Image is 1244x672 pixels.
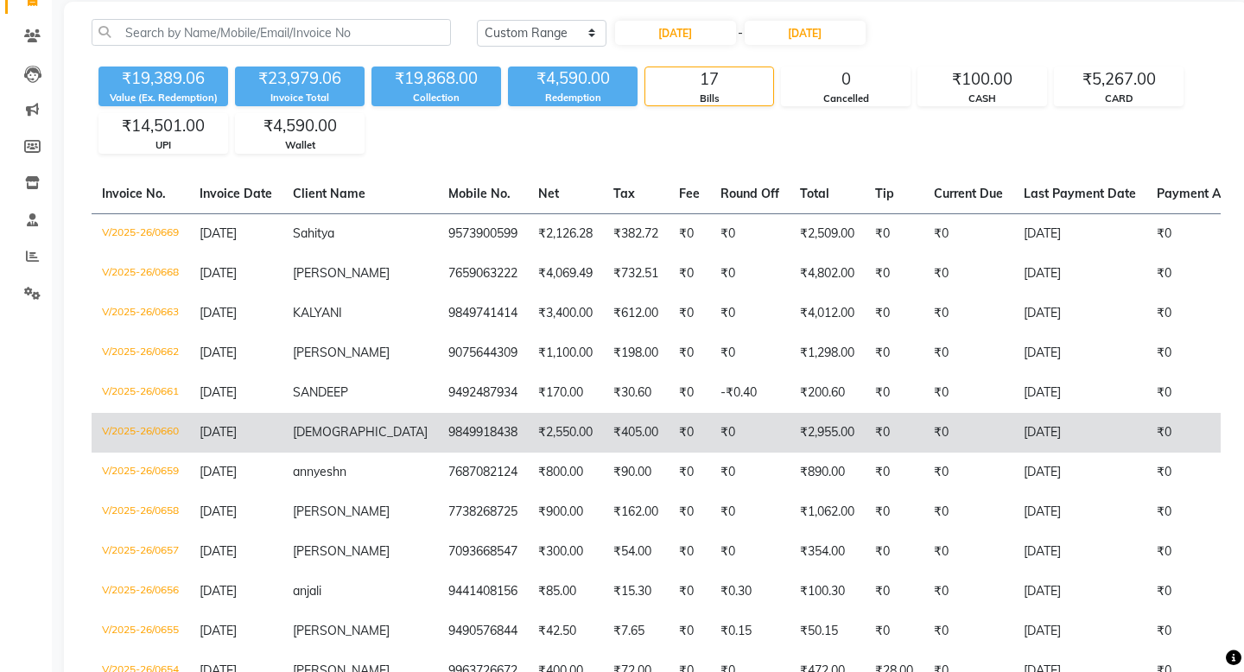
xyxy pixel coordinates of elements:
span: [DATE] [200,265,237,281]
td: ₹0 [710,294,790,333]
td: V/2025-26/0668 [92,254,189,294]
span: Client Name [293,186,365,201]
td: ₹50.15 [790,612,865,651]
td: ₹100.30 [790,572,865,612]
td: ₹0 [923,492,1013,532]
span: [PERSON_NAME] [293,543,390,559]
div: ₹4,590.00 [236,114,364,138]
span: [DATE] [200,504,237,519]
td: ₹0 [923,213,1013,254]
td: ₹0 [923,413,1013,453]
td: ₹0 [923,612,1013,651]
td: ₹800.00 [528,453,603,492]
td: ₹0 [669,333,710,373]
td: ₹2,509.00 [790,213,865,254]
td: ₹0 [669,612,710,651]
td: ₹405.00 [603,413,669,453]
span: [PERSON_NAME] [293,504,390,519]
div: Cancelled [782,92,910,106]
div: Wallet [236,138,364,153]
td: 9441408156 [438,572,528,612]
td: 7093668547 [438,532,528,572]
td: ₹0 [923,532,1013,572]
td: 9075644309 [438,333,528,373]
td: ₹0 [710,254,790,294]
span: Mobile No. [448,186,511,201]
td: [DATE] [1013,532,1146,572]
span: Total [800,186,829,201]
div: Bills [645,92,773,106]
td: [DATE] [1013,213,1146,254]
td: ₹890.00 [790,453,865,492]
span: Tax [613,186,635,201]
span: anjali [293,583,321,599]
td: 7687082124 [438,453,528,492]
input: Search by Name/Mobile/Email/Invoice No [92,19,451,46]
td: ₹30.60 [603,373,669,413]
td: ₹0 [669,213,710,254]
td: V/2025-26/0656 [92,572,189,612]
td: ₹0 [710,333,790,373]
span: [PERSON_NAME] [293,345,390,360]
td: [DATE] [1013,373,1146,413]
td: ₹0 [669,532,710,572]
td: [DATE] [1013,572,1146,612]
td: ₹4,802.00 [790,254,865,294]
td: ₹15.30 [603,572,669,612]
span: Net [538,186,559,201]
td: [DATE] [1013,333,1146,373]
td: ₹7.65 [603,612,669,651]
div: Redemption [508,91,638,105]
td: ₹300.00 [528,532,603,572]
td: ₹0 [865,213,923,254]
span: SANDEEP [293,384,348,400]
div: 0 [782,67,910,92]
td: ₹0 [669,453,710,492]
span: [DEMOGRAPHIC_DATA] [293,424,428,440]
span: [DATE] [200,543,237,559]
td: ₹2,126.28 [528,213,603,254]
td: [DATE] [1013,612,1146,651]
span: [PERSON_NAME] [293,623,390,638]
td: ₹85.00 [528,572,603,612]
td: ₹0 [669,373,710,413]
span: [DATE] [200,424,237,440]
td: 7659063222 [438,254,528,294]
div: ₹19,389.06 [98,67,228,91]
td: V/2025-26/0669 [92,213,189,254]
td: ₹0 [865,532,923,572]
td: [DATE] [1013,413,1146,453]
span: Invoice No. [102,186,166,201]
td: ₹0 [923,453,1013,492]
td: ₹0 [669,572,710,612]
div: Value (Ex. Redemption) [98,91,228,105]
span: [DATE] [200,623,237,638]
td: V/2025-26/0655 [92,612,189,651]
input: Start Date [615,21,736,45]
td: [DATE] [1013,254,1146,294]
span: - [738,24,743,42]
td: ₹0 [710,532,790,572]
td: ₹2,955.00 [790,413,865,453]
td: ₹0 [669,254,710,294]
td: 9490576844 [438,612,528,651]
input: End Date [745,21,866,45]
div: Collection [371,91,501,105]
td: ₹0 [923,333,1013,373]
td: [DATE] [1013,453,1146,492]
td: V/2025-26/0660 [92,413,189,453]
td: ₹90.00 [603,453,669,492]
span: KALYANI [293,305,342,320]
td: ₹0 [669,413,710,453]
td: ₹0 [710,453,790,492]
td: ₹382.72 [603,213,669,254]
td: ₹198.00 [603,333,669,373]
td: ₹0 [865,254,923,294]
div: UPI [99,138,227,153]
span: Round Off [720,186,779,201]
td: ₹0 [865,413,923,453]
td: ₹0.30 [710,572,790,612]
td: ₹1,298.00 [790,333,865,373]
span: [DATE] [200,583,237,599]
td: V/2025-26/0659 [92,453,189,492]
